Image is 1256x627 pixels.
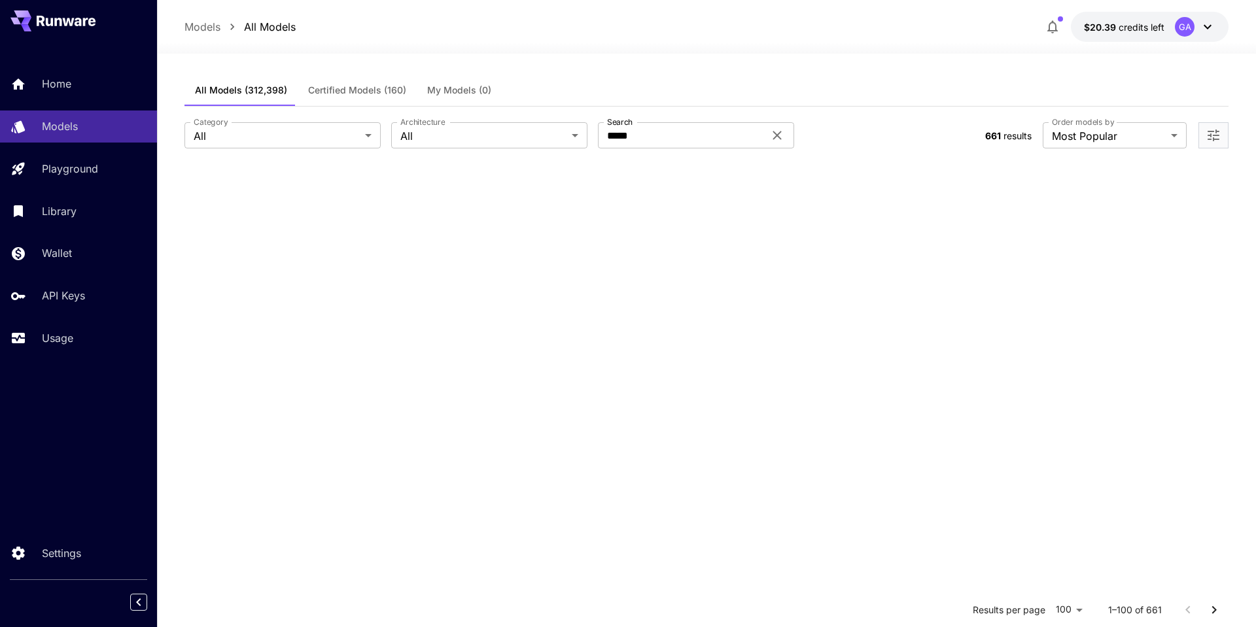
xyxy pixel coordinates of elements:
p: Results per page [973,603,1045,617]
label: Category [194,116,228,127]
p: Usage [42,330,73,346]
label: Architecture [400,116,445,127]
p: Playground [42,161,98,177]
button: $20.3911GA [1071,12,1229,42]
div: 100 [1051,600,1087,619]
p: Home [42,76,71,92]
a: Models [184,19,220,35]
label: Search [607,116,633,127]
span: All [194,128,360,144]
p: 1–100 of 661 [1108,603,1162,617]
nav: breadcrumb [184,19,296,35]
span: All [400,128,567,144]
span: $20.39 [1084,22,1119,33]
a: All Models [244,19,296,35]
span: Most Popular [1052,128,1166,144]
div: Collapse sidebar [140,590,157,614]
button: Collapse sidebar [130,594,147,611]
p: Models [42,118,78,134]
button: Go to next page [1201,597,1227,623]
p: API Keys [42,288,85,303]
div: GA [1175,17,1195,37]
span: credits left [1119,22,1164,33]
span: My Models (0) [427,84,491,96]
span: 661 [985,130,1001,141]
div: $20.3911 [1084,20,1164,34]
p: Wallet [42,245,72,261]
span: results [1003,130,1032,141]
label: Order models by [1052,116,1114,127]
span: Certified Models (160) [308,84,406,96]
span: All Models (312,398) [195,84,287,96]
button: Open more filters [1206,127,1221,144]
p: Library [42,203,77,219]
p: Settings [42,545,81,561]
